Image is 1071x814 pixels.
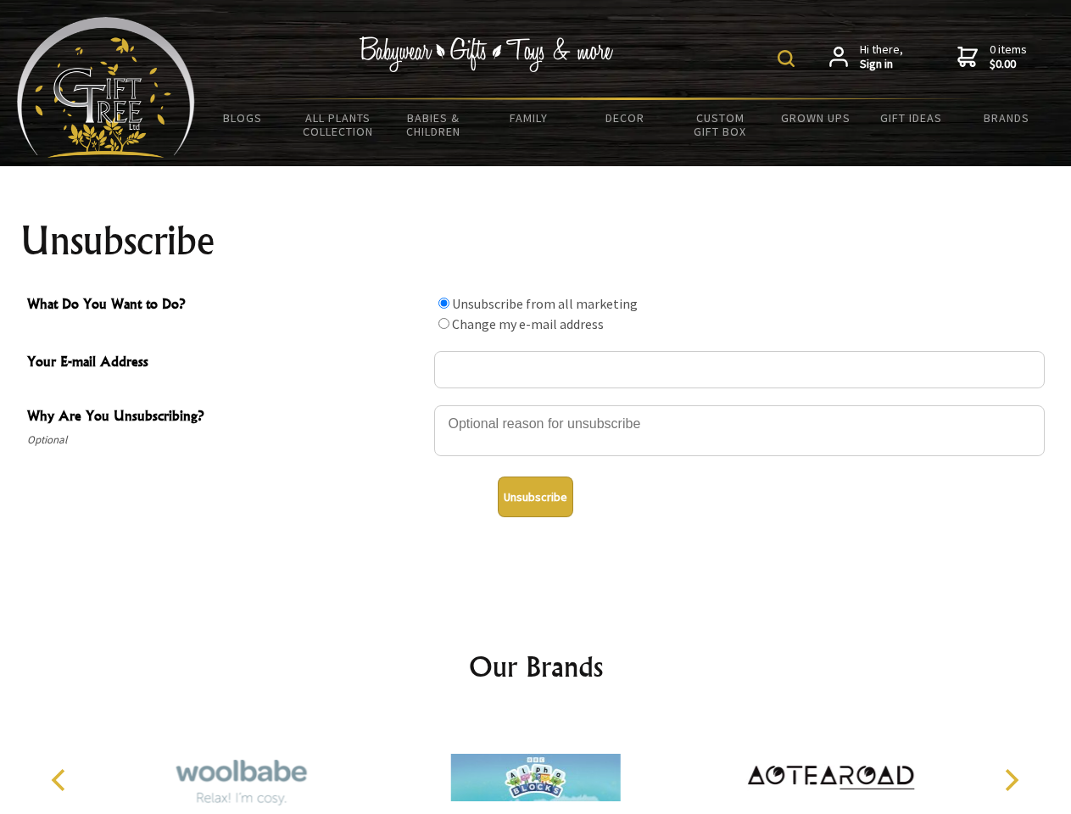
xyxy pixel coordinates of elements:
[195,100,291,136] a: BLOGS
[860,57,903,72] strong: Sign in
[829,42,903,72] a: Hi there,Sign in
[438,318,449,329] input: What Do You Want to Do?
[990,57,1027,72] strong: $0.00
[863,100,959,136] a: Gift Ideas
[577,100,672,136] a: Decor
[434,351,1045,388] input: Your E-mail Address
[27,430,426,450] span: Optional
[767,100,863,136] a: Grown Ups
[452,315,604,332] label: Change my e-mail address
[498,477,573,517] button: Unsubscribe
[34,646,1038,687] h2: Our Brands
[27,405,426,430] span: Why Are You Unsubscribing?
[20,220,1051,261] h1: Unsubscribe
[778,50,795,67] img: product search
[42,761,80,799] button: Previous
[990,42,1027,72] span: 0 items
[291,100,387,149] a: All Plants Collection
[672,100,768,149] a: Custom Gift Box
[957,42,1027,72] a: 0 items$0.00
[27,351,426,376] span: Your E-mail Address
[386,100,482,149] a: Babies & Children
[959,100,1055,136] a: Brands
[452,295,638,312] label: Unsubscribe from all marketing
[438,298,449,309] input: What Do You Want to Do?
[360,36,614,72] img: Babywear - Gifts - Toys & more
[27,293,426,318] span: What Do You Want to Do?
[860,42,903,72] span: Hi there,
[482,100,577,136] a: Family
[434,405,1045,456] textarea: Why Are You Unsubscribing?
[992,761,1029,799] button: Next
[17,17,195,158] img: Babyware - Gifts - Toys and more...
